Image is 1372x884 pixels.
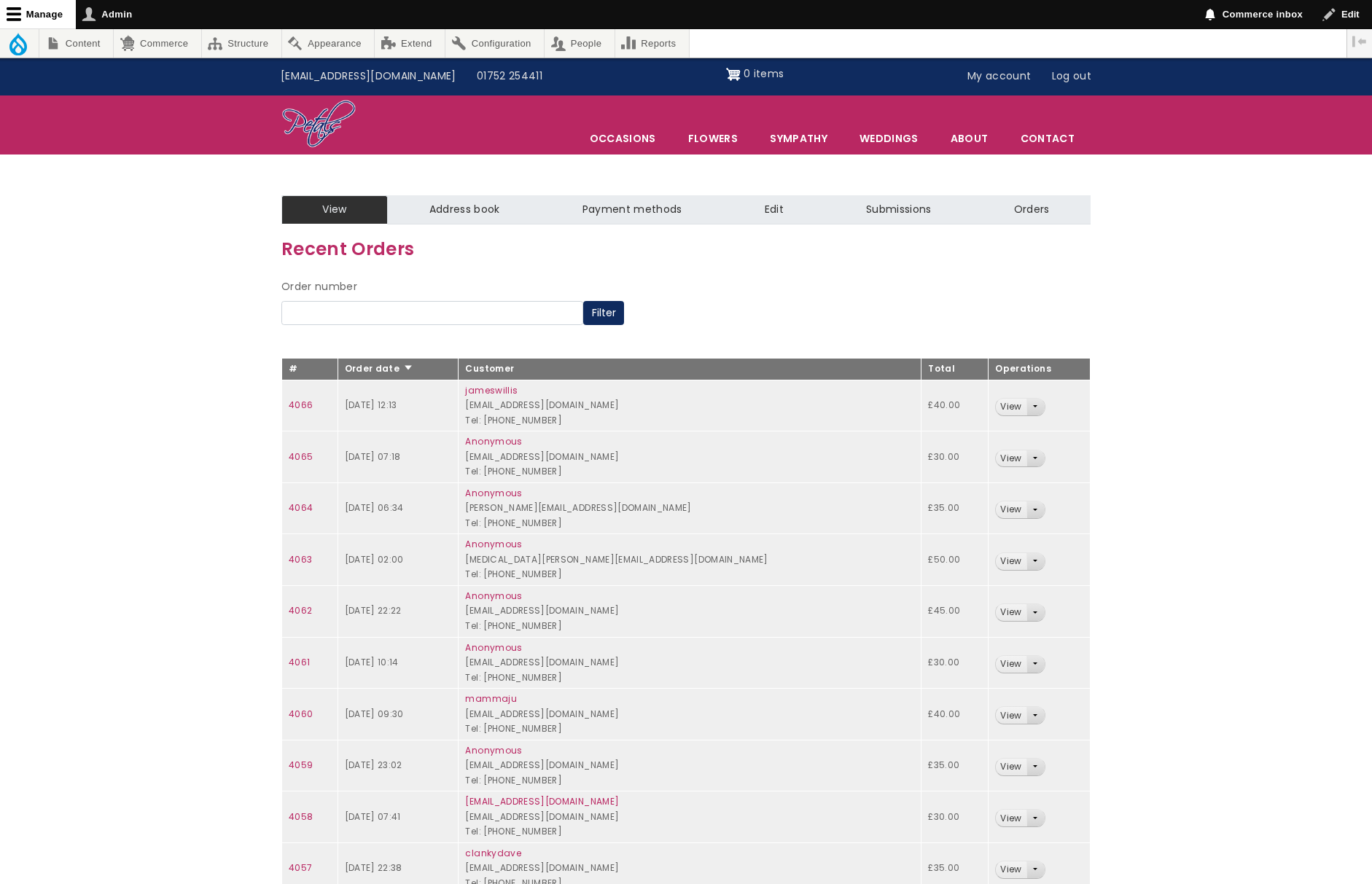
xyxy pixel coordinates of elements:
[345,656,399,668] time: [DATE] 10:14
[465,795,619,807] a: [EMAIL_ADDRESS][DOMAIN_NAME]
[281,278,357,296] label: Order number
[281,235,1091,263] h3: Recent Orders
[289,656,310,668] a: 4061
[289,501,313,514] a: 4064
[345,810,401,823] time: [DATE] 07:41
[345,708,404,720] time: [DATE] 09:30
[989,359,1091,380] th: Operations
[921,380,989,431] td: £40.00
[921,637,989,689] td: £30.00
[289,810,313,823] a: 4058
[459,359,921,380] th: Customer
[270,195,1102,224] nav: Tabs
[345,362,414,375] a: Order date
[114,29,200,58] a: Commerce
[282,29,375,58] a: Appearance
[921,791,989,843] td: £30.00
[583,301,624,326] button: Filter
[921,740,989,791] td: £35.00
[445,29,544,58] a: Configuration
[921,585,989,637] td: £45.00
[921,359,989,380] th: Total
[1005,123,1090,154] a: Contact
[465,641,522,654] a: Anonymous
[459,585,921,637] td: [EMAIL_ADDRESS][DOMAIN_NAME] Tel: [PHONE_NUMBER]
[921,534,989,586] td: £50.00
[345,399,397,411] time: [DATE] 12:13
[465,590,522,602] a: Anonymous
[289,450,313,463] a: 4065
[465,435,522,447] a: Anonymous
[996,553,1026,570] a: View
[615,29,689,58] a: Reports
[459,482,921,534] td: [PERSON_NAME][EMAIL_ADDRESS][DOMAIN_NAME] Tel: [PHONE_NUMBER]
[996,861,1026,878] a: View
[459,740,921,791] td: [EMAIL_ADDRESS][DOMAIN_NAME] Tel: [PHONE_NUMBER]
[39,29,113,58] a: Content
[755,123,843,154] a: Sympathy
[465,847,521,859] a: clankydave
[574,123,671,154] span: Occasions
[465,744,522,756] a: Anonymous
[345,759,402,771] time: [DATE] 23:02
[996,604,1026,621] a: View
[541,195,723,224] a: Payment methods
[465,692,516,705] a: mammaju
[673,123,753,154] a: Flowers
[921,482,989,534] td: £35.00
[281,195,388,224] a: View
[202,29,281,58] a: Structure
[459,431,921,483] td: [EMAIL_ADDRESS][DOMAIN_NAME] Tel: [PHONE_NUMBER]
[345,604,402,617] time: [DATE] 22:22
[996,656,1026,673] a: View
[289,399,313,411] a: 4066
[375,29,445,58] a: Extend
[957,63,1042,90] a: My account
[545,29,615,58] a: People
[465,487,522,499] a: Anonymous
[282,359,338,380] th: #
[459,637,921,689] td: [EMAIL_ADDRESS][DOMAIN_NAME] Tel: [PHONE_NUMBER]
[844,123,934,154] span: Weddings
[935,123,1004,154] a: About
[270,63,467,90] a: [EMAIL_ADDRESS][DOMAIN_NAME]
[459,689,921,740] td: [EMAIL_ADDRESS][DOMAIN_NAME] Tel: [PHONE_NUMBER]
[388,195,541,224] a: Address book
[459,791,921,843] td: [EMAIL_ADDRESS][DOMAIN_NAME] Tel: [PHONE_NUMBER]
[996,810,1026,826] a: View
[825,195,973,224] a: Submissions
[921,431,989,483] td: £30.00
[459,380,921,431] td: [EMAIL_ADDRESS][DOMAIN_NAME] Tel: [PHONE_NUMBER]
[345,553,404,566] time: [DATE] 02:00
[289,708,313,720] a: 4060
[289,553,312,566] a: 4063
[996,450,1026,467] a: View
[996,707,1026,724] a: View
[921,689,989,740] td: £40.00
[345,450,401,463] time: [DATE] 07:18
[973,195,1091,224] a: Orders
[726,63,741,86] img: Shopping cart
[289,604,312,617] a: 4062
[996,759,1026,775] a: View
[281,99,356,150] img: Home
[345,501,404,514] time: [DATE] 06:34
[723,195,825,224] a: Edit
[289,861,312,874] a: 4057
[467,63,553,90] a: 01752 254411
[465,384,518,396] a: jameswillis
[996,501,1026,518] a: View
[289,759,313,771] a: 4059
[345,861,402,874] time: [DATE] 22:38
[744,66,784,81] span: 0 items
[1042,63,1102,90] a: Log out
[996,399,1026,415] a: View
[1347,29,1372,54] button: Vertical orientation
[726,63,784,86] a: Shopping cart 0 items
[459,534,921,586] td: [MEDICAL_DATA][PERSON_NAME][EMAIL_ADDRESS][DOMAIN_NAME] Tel: [PHONE_NUMBER]
[465,538,522,550] a: Anonymous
